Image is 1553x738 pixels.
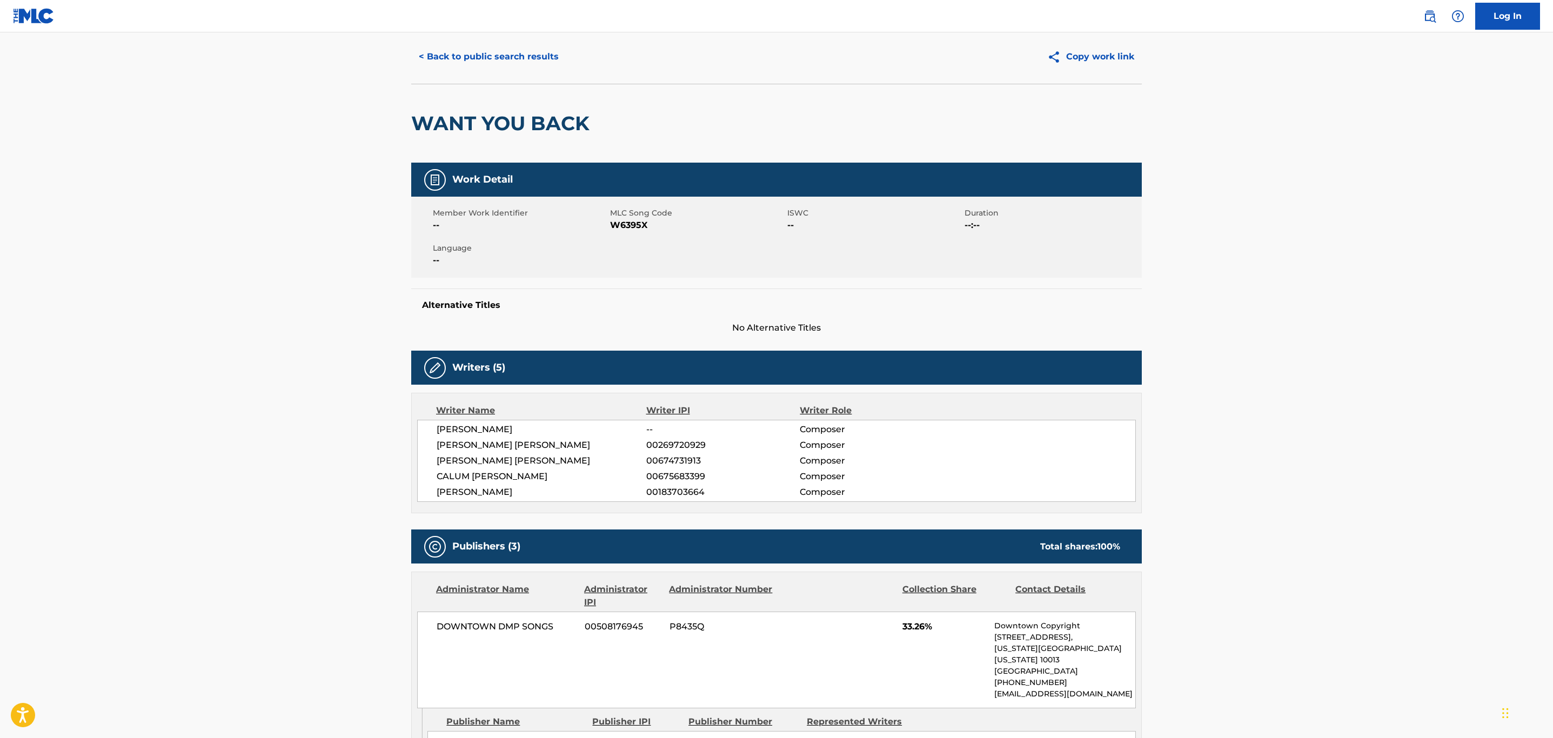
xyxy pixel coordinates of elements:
[1499,686,1553,738] iframe: Chat Widget
[592,715,680,728] div: Publisher IPI
[1451,10,1464,23] img: help
[965,207,1139,219] span: Duration
[994,643,1135,666] p: [US_STATE][GEOGRAPHIC_DATA][US_STATE] 10013
[411,43,566,70] button: < Back to public search results
[433,207,607,219] span: Member Work Identifier
[1015,583,1120,609] div: Contact Details
[646,423,800,436] span: --
[610,219,785,232] span: W6395X
[437,486,646,499] span: [PERSON_NAME]
[1040,43,1142,70] button: Copy work link
[994,620,1135,632] p: Downtown Copyright
[411,321,1142,334] span: No Alternative Titles
[994,677,1135,688] p: [PHONE_NUMBER]
[452,173,513,186] h5: Work Detail
[411,111,595,136] h2: WANT YOU BACK
[437,470,646,483] span: CALUM [PERSON_NAME]
[994,688,1135,700] p: [EMAIL_ADDRESS][DOMAIN_NAME]
[452,361,505,374] h5: Writers (5)
[1447,5,1469,27] div: Help
[1097,541,1120,552] span: 100 %
[670,620,774,633] span: P8435Q
[994,666,1135,677] p: [GEOGRAPHIC_DATA]
[646,486,800,499] span: 00183703664
[429,173,441,186] img: Work Detail
[1047,50,1066,64] img: Copy work link
[800,454,940,467] span: Composer
[429,361,441,374] img: Writers
[807,715,917,728] div: Represented Writers
[902,583,1007,609] div: Collection Share
[13,8,55,24] img: MLC Logo
[800,439,940,452] span: Composer
[452,540,520,553] h5: Publishers (3)
[787,207,962,219] span: ISWC
[436,583,576,609] div: Administrator Name
[800,404,940,417] div: Writer Role
[902,620,986,633] span: 33.26%
[646,404,800,417] div: Writer IPI
[646,470,800,483] span: 00675683399
[1502,697,1509,729] div: Drag
[422,300,1131,311] h5: Alternative Titles
[994,632,1135,643] p: [STREET_ADDRESS],
[610,207,785,219] span: MLC Song Code
[437,620,577,633] span: DOWNTOWN DMP SONGS
[646,439,800,452] span: 00269720929
[429,540,441,553] img: Publishers
[437,423,646,436] span: [PERSON_NAME]
[437,454,646,467] span: [PERSON_NAME] [PERSON_NAME]
[433,243,607,254] span: Language
[433,219,607,232] span: --
[1419,5,1441,27] a: Public Search
[965,219,1139,232] span: --:--
[446,715,584,728] div: Publisher Name
[787,219,962,232] span: --
[800,486,940,499] span: Composer
[669,583,774,609] div: Administrator Number
[646,454,800,467] span: 00674731913
[1040,540,1120,553] div: Total shares:
[436,404,646,417] div: Writer Name
[433,254,607,267] span: --
[1475,3,1540,30] a: Log In
[800,423,940,436] span: Composer
[437,439,646,452] span: [PERSON_NAME] [PERSON_NAME]
[584,583,661,609] div: Administrator IPI
[688,715,799,728] div: Publisher Number
[1423,10,1436,23] img: search
[585,620,661,633] span: 00508176945
[800,470,940,483] span: Composer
